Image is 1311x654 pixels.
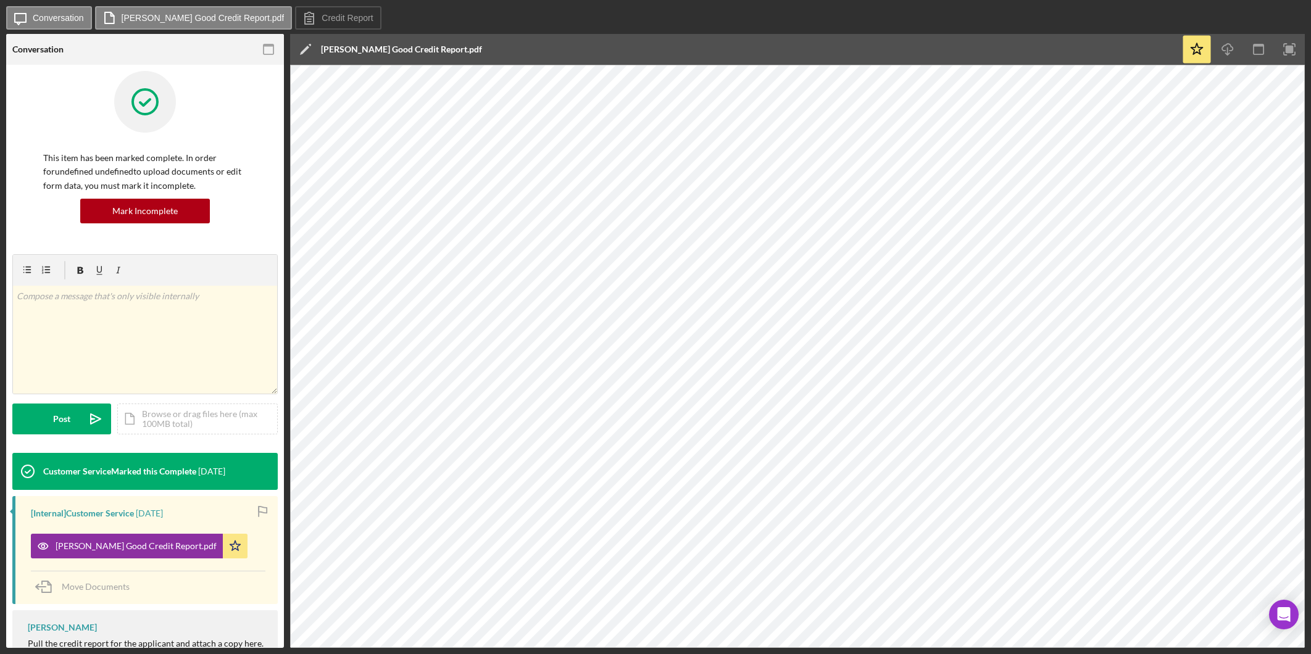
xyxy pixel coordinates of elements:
div: Customer Service Marked this Complete [43,466,196,476]
div: [PERSON_NAME] Good Credit Report.pdf [321,44,482,54]
label: [PERSON_NAME] Good Credit Report.pdf [122,13,285,23]
p: This item has been marked complete. In order for undefined undefined to upload documents or edit ... [43,151,247,192]
button: Mark Incomplete [80,199,210,223]
time: 2025-08-05 22:24 [136,508,163,518]
button: Conversation [6,6,92,30]
button: Post [12,404,111,434]
div: Mark Incomplete [112,199,178,223]
button: [PERSON_NAME] Good Credit Report.pdf [95,6,293,30]
label: Conversation [33,13,84,23]
div: Open Intercom Messenger [1269,600,1299,629]
div: [Internal] Customer Service [31,508,134,518]
button: Credit Report [295,6,381,30]
div: Conversation [12,44,64,54]
time: 2025-08-05 22:24 [198,466,225,476]
label: Credit Report [322,13,373,23]
button: [PERSON_NAME] Good Credit Report.pdf [31,534,248,558]
div: [PERSON_NAME] [28,623,97,632]
span: Move Documents [62,581,130,592]
div: Post [53,404,70,434]
button: Move Documents [31,571,142,602]
div: [PERSON_NAME] Good Credit Report.pdf [56,541,217,551]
